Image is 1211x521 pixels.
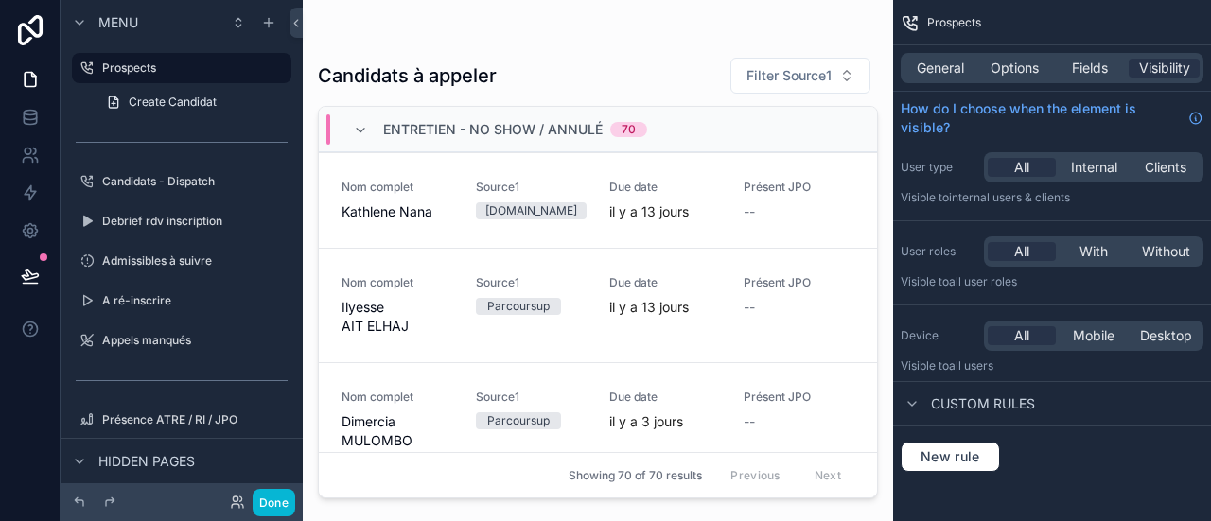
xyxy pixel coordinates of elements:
label: User type [901,160,976,175]
p: Visible to [901,358,1203,373]
span: All [1014,326,1029,345]
span: Internal [1071,158,1117,177]
label: Appels manqués [102,333,288,348]
span: Menu [98,13,138,32]
span: Desktop [1140,326,1192,345]
label: Device [901,328,976,343]
a: Prospects [72,53,291,83]
span: All user roles [949,274,1017,288]
span: Entretien - no show / annulé [383,120,603,139]
label: User roles [901,244,976,259]
a: Présence ATRE / RI / JPO [72,405,291,435]
span: With [1079,242,1108,261]
span: Fields [1072,59,1108,78]
span: Clients [1145,158,1186,177]
label: Debrief rdv inscription [102,214,288,229]
span: Mobile [1073,326,1114,345]
span: New rule [913,448,988,465]
div: 70 [622,122,636,137]
p: Visible to [901,190,1203,205]
a: How do I choose when the element is visible? [901,99,1203,137]
label: Admissibles à suivre [102,253,288,269]
span: General [917,59,964,78]
a: Appels manqués [72,325,291,356]
span: Custom rules [931,394,1035,413]
a: Admissibles à suivre [72,246,291,276]
span: Visibility [1139,59,1190,78]
span: How do I choose when the element is visible? [901,99,1181,137]
button: New rule [901,442,1000,472]
a: Debrief rdv inscription [72,206,291,236]
span: Hidden pages [98,452,195,471]
a: Create Candidat [95,87,291,117]
label: Prospects [102,61,280,76]
span: all users [949,358,993,373]
span: All [1014,158,1029,177]
span: Internal users & clients [949,190,1070,204]
span: Create Candidat [129,95,217,110]
label: A ré-inscrire [102,293,288,308]
span: Options [991,59,1039,78]
a: A ré-inscrire [72,286,291,316]
span: Prospects [927,15,981,30]
button: Done [253,489,295,516]
a: Candidats - Dispatch [72,166,291,197]
p: Visible to [901,274,1203,289]
span: All [1014,242,1029,261]
label: Présence ATRE / RI / JPO [102,412,288,427]
span: Without [1142,242,1190,261]
label: Candidats - Dispatch [102,174,288,189]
